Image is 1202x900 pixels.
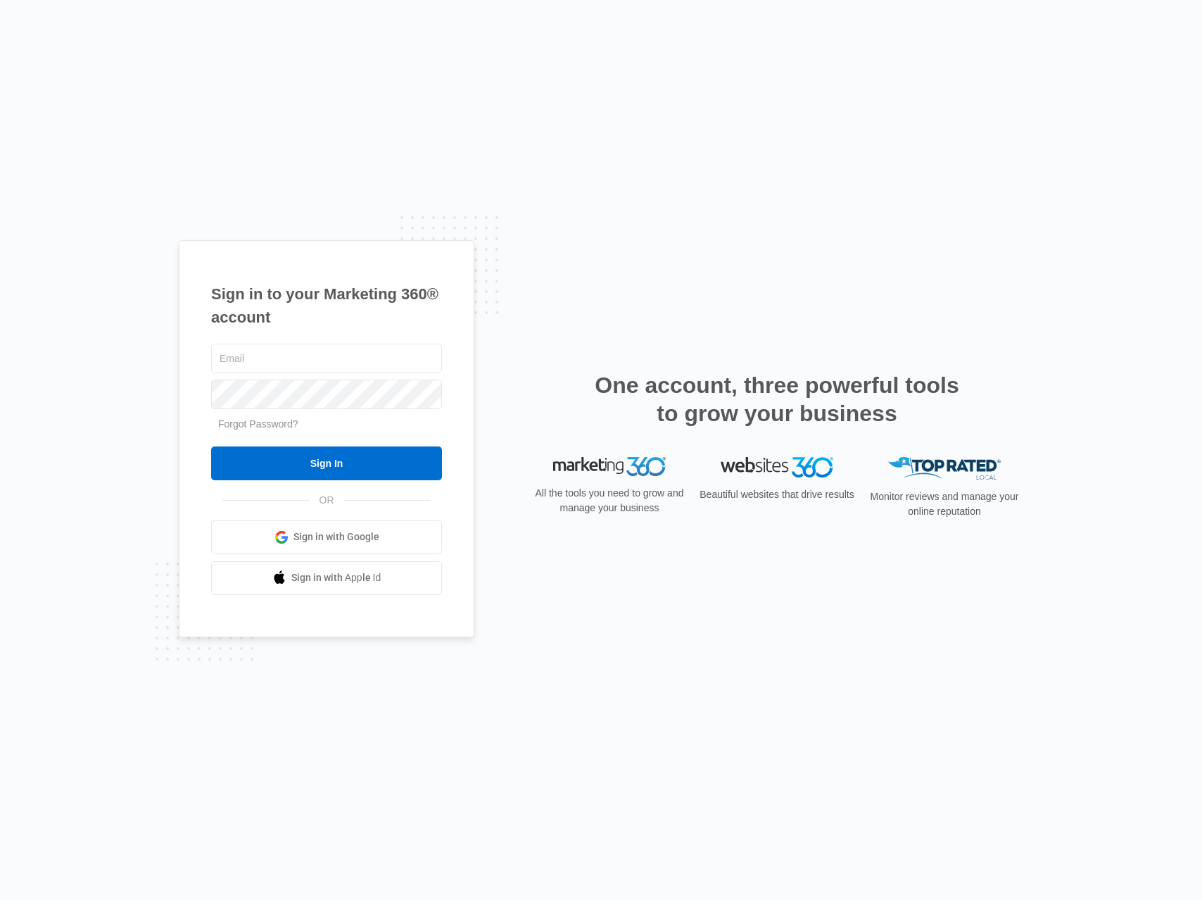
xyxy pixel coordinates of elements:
[218,418,298,430] a: Forgot Password?
[211,561,442,595] a: Sign in with Apple Id
[698,487,856,502] p: Beautiful websites that drive results
[888,457,1001,480] img: Top Rated Local
[866,489,1023,519] p: Monitor reviews and manage your online reputation
[211,344,442,373] input: Email
[721,457,833,477] img: Websites 360
[211,282,442,329] h1: Sign in to your Marketing 360® account
[310,493,344,508] span: OR
[293,530,379,544] span: Sign in with Google
[211,520,442,554] a: Sign in with Google
[590,371,963,427] h2: One account, three powerful tools to grow your business
[211,446,442,480] input: Sign In
[553,457,666,477] img: Marketing 360
[531,486,688,515] p: All the tools you need to grow and manage your business
[291,570,381,585] span: Sign in with Apple Id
